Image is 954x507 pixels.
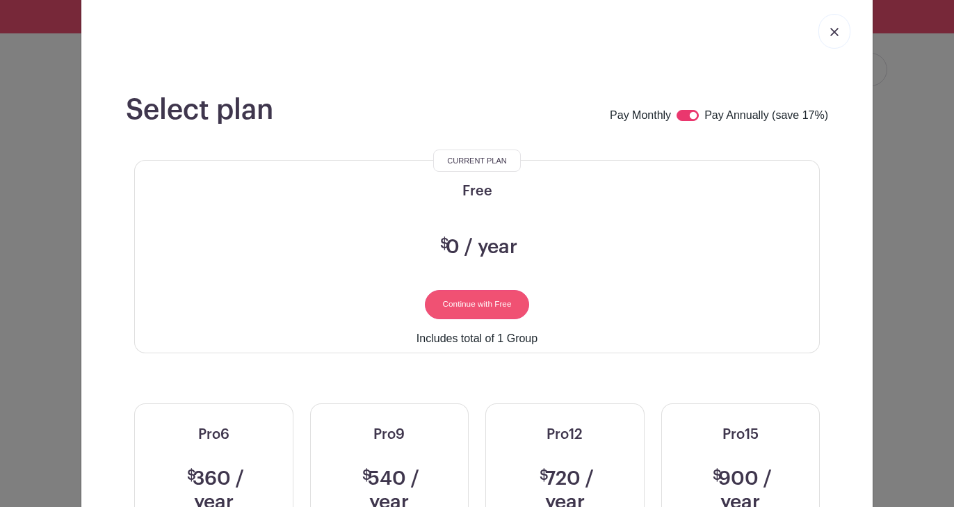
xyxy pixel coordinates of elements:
label: Pay Monthly [610,107,671,125]
span: $ [713,469,722,483]
img: close_button-5f87c8562297e5c2d7936805f587ecaba9071eb48480494691a3f1689db116b3.svg [830,28,839,36]
h1: Select plan [126,93,273,127]
span: $ [362,469,371,483]
label: Pay Annually (save 17%) [704,107,828,125]
span: $ [440,237,449,251]
div: Includes total of 1 Group [152,330,802,347]
span: $ [540,469,549,483]
h5: Pro15 [679,426,803,443]
h5: Pro12 [503,426,627,443]
input: Continue with Free [425,290,529,319]
h5: Pro6 [152,426,276,443]
span: $ [187,469,196,483]
span: Current Plan [447,152,506,169]
h5: Pro9 [328,426,452,443]
h5: Free [152,183,802,200]
h3: 0 / year [437,236,517,259]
